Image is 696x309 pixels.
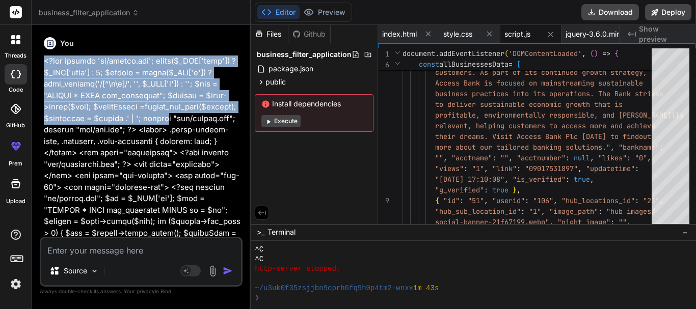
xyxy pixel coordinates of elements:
[261,115,301,127] button: Execute
[435,110,672,120] span: profitable, environmentally responsible, and [PERSON_NAME]
[435,100,623,109] span: to deliver sustainable economic growth that is
[582,49,586,58] span: ,
[6,197,25,206] label: Upload
[513,185,517,194] span: }
[378,195,389,206] div: 9
[606,207,655,216] span: "hub images/
[435,185,484,194] span: "g_verified"
[9,159,22,168] label: prem
[639,121,655,130] span: ieve
[468,196,484,205] span: "51"
[255,284,413,293] span: ~/u3uk0f35zsjjbn9cprh6fq9h0p4tm2-wnxx
[574,175,590,184] span: true
[257,227,264,237] span: >_
[255,293,260,303] span: ❯
[419,60,439,69] span: const
[614,49,619,58] span: {
[267,227,296,237] span: Terminal
[265,77,286,87] span: public
[435,207,521,216] span: "hub_sub_location_id"
[602,49,610,58] span: =>
[484,196,488,205] span: ,
[619,217,627,227] span: ""
[492,196,525,205] span: "userid"
[541,207,545,216] span: ,
[378,49,389,60] span: 1
[525,164,578,173] span: "09017531897"
[435,217,549,227] span: social-banner-21f67199.webp"
[549,217,553,227] span: ,
[464,164,468,173] span: :
[439,49,504,58] span: addEventListener
[517,153,566,162] span: "acctnumber"
[435,49,439,58] span: .
[619,143,659,152] span: "bankname"
[257,5,300,19] button: Editor
[288,29,330,39] div: Github
[578,164,582,173] span: ,
[484,164,488,173] span: ,
[590,175,594,184] span: ,
[504,49,508,58] span: (
[492,164,517,173] span: "link"
[439,60,508,69] span: allBusinessesData
[255,245,263,255] span: ^C
[517,185,521,194] span: ,
[492,185,508,194] span: true
[647,153,651,162] span: ,
[504,175,508,184] span: ,
[64,266,87,276] p: Source
[594,49,598,58] span: )
[435,143,610,152] span: more about our tailored banking solutions."
[504,29,530,39] span: script.js
[590,153,594,162] span: ,
[590,49,594,58] span: (
[403,49,435,58] span: document
[435,153,443,162] span: ""
[680,224,690,240] button: −
[557,217,610,227] span: "night_image"
[508,49,582,58] span: 'DOMContentLoaded'
[639,132,651,141] span: out
[472,164,484,173] span: "1"
[413,284,439,293] span: 1m 43s
[435,89,639,98] span: business practices into its operations. The Bank s
[639,24,688,44] span: Show preview
[60,38,74,48] h6: You
[517,60,521,69] span: [
[635,164,639,173] span: :
[382,29,417,39] span: index.html
[627,217,631,227] span: ,
[223,266,233,276] img: icon
[513,175,566,184] span: "is_verified"
[525,196,529,205] span: :
[460,196,464,205] span: :
[610,217,614,227] span: :
[435,78,639,88] span: Access Bank is focused on mainstreaming sustainabl
[435,132,639,141] span: their dreams. Visit Access Bank Plc [DATE] to find
[300,5,350,19] button: Preview
[586,164,635,173] span: "updatetime"
[443,29,472,39] span: style.css
[137,288,155,294] span: privacy
[251,29,288,39] div: Files
[435,68,639,77] span: customers. As part of its continued growth strateg
[566,153,570,162] span: :
[7,275,24,293] img: settings
[261,99,367,109] span: Install dependencies
[627,153,631,162] span: :
[508,60,513,69] span: =
[635,196,639,205] span: :
[566,29,628,39] span: jquery-3.6.0.min.js
[549,207,598,216] span: "image_path"
[435,196,439,205] span: {
[255,264,340,274] span: http-server stopped.
[500,153,508,162] span: ""
[435,175,504,184] span: "[DATE] 17:10:08"
[5,51,26,60] label: threads
[682,227,688,237] span: −
[207,265,219,277] img: attachment
[574,153,590,162] span: null
[378,60,389,70] span: 6
[610,143,614,152] span: ,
